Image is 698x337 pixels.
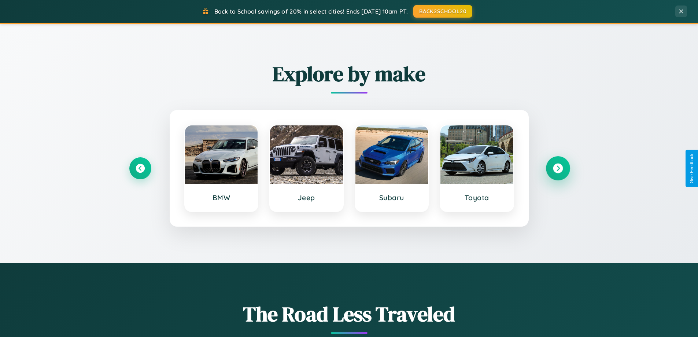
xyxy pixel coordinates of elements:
[214,8,408,15] span: Back to School savings of 20% in select cities! Ends [DATE] 10am PT.
[192,193,251,202] h3: BMW
[363,193,421,202] h3: Subaru
[277,193,336,202] h3: Jeep
[129,60,569,88] h2: Explore by make
[689,154,694,183] div: Give Feedback
[413,5,472,18] button: BACK2SCHOOL20
[129,300,569,328] h1: The Road Less Traveled
[448,193,506,202] h3: Toyota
